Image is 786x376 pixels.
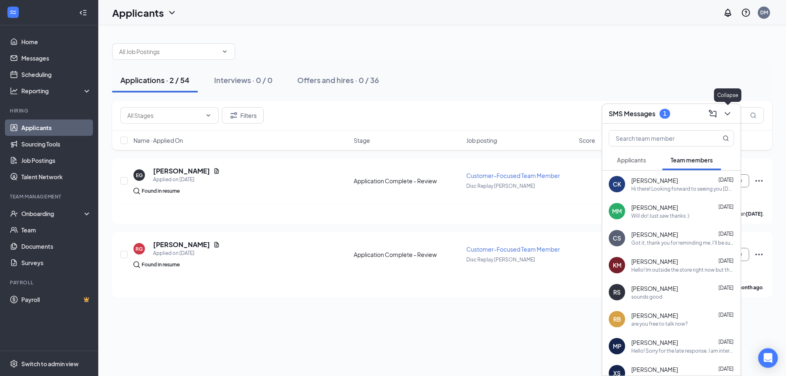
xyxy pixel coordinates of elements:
[631,266,734,273] div: Hello! Im outside the store right now but the door is locked :3
[718,258,734,264] span: [DATE]
[127,111,202,120] input: All Stages
[222,107,264,124] button: Filter Filters
[21,222,91,238] a: Team
[718,366,734,372] span: [DATE]
[631,239,734,246] div: Got it, thank you for reminding me, I'll be sure to bring them (:
[354,136,370,144] span: Stage
[21,254,91,271] a: Surveys
[750,112,757,119] svg: MagnifyingGlass
[714,88,741,102] div: Collapse
[10,107,90,114] div: Hiring
[79,9,87,17] svg: Collapse
[153,167,210,176] h5: [PERSON_NAME]
[10,360,18,368] svg: Settings
[354,177,461,185] div: Application Complete - Review
[21,87,92,95] div: Reporting
[167,8,177,18] svg: ChevronDown
[718,285,734,291] span: [DATE]
[213,241,220,248] svg: Document
[617,156,646,164] span: Applicants
[9,8,17,16] svg: WorkstreamLogo
[718,231,734,237] span: [DATE]
[21,66,91,83] a: Scheduling
[21,50,91,66] a: Messages
[466,245,560,253] span: Customer-Focused Team Member
[297,75,379,85] div: Offers and hires · 0 / 36
[153,176,220,184] div: Applied on [DATE]
[579,136,595,144] span: Score
[613,180,621,188] div: CK
[718,339,734,345] span: [DATE]
[631,185,734,192] div: Hi there! Looking forward to seeing you [DATE]. Please try to show up at least 5 minutes before y...
[631,212,689,219] div: Will do! Just saw thanks :)
[120,75,190,85] div: Applications · 2 / 54
[354,250,461,259] div: Application Complete - Review
[133,261,140,268] img: search.bf7aa3482b7795d4f01b.svg
[631,203,678,212] span: [PERSON_NAME]
[21,34,91,50] a: Home
[631,347,734,354] div: Hello! Sorry for the late response. I am interested in the position, however the earliest I would...
[136,245,143,252] div: RG
[721,107,734,120] button: ChevronDown
[466,257,535,263] span: Disc Replay [PERSON_NAME]
[631,293,662,300] div: sounds good
[631,365,678,374] span: [PERSON_NAME]
[733,284,763,290] b: a month ago
[136,172,143,179] div: EG
[609,109,655,118] h3: SMS Messages
[631,284,678,293] span: [PERSON_NAME]
[718,312,734,318] span: [DATE]
[133,136,183,144] span: Name · Applied On
[723,8,733,18] svg: Notifications
[119,47,218,56] input: All Job Postings
[10,193,90,200] div: Team Management
[21,136,91,152] a: Sourcing Tools
[466,136,497,144] span: Job posting
[631,320,688,327] div: are you free to talk now?
[221,48,228,55] svg: ChevronDown
[746,211,763,217] b: [DATE]
[631,338,678,347] span: [PERSON_NAME]
[205,112,212,119] svg: ChevronDown
[153,249,220,257] div: Applied on [DATE]
[10,87,18,95] svg: Analysis
[760,9,768,16] div: DM
[466,172,560,179] span: Customer-Focused Team Member
[21,238,91,254] a: Documents
[706,107,719,120] button: ComposeMessage
[631,311,678,320] span: [PERSON_NAME]
[153,240,210,249] h5: [PERSON_NAME]
[21,291,91,308] a: PayrollCrown
[631,176,678,185] span: [PERSON_NAME]
[21,360,79,368] div: Switch to admin view
[112,6,164,20] h1: Applicants
[609,131,706,146] input: Search team member
[214,75,273,85] div: Interviews · 0 / 0
[21,169,91,185] a: Talent Network
[754,250,764,259] svg: Ellipses
[741,8,751,18] svg: QuestionInfo
[10,209,18,218] svg: UserCheck
[723,135,729,142] svg: MagnifyingGlass
[723,109,732,119] svg: ChevronDown
[142,261,180,269] div: Found in resume
[613,261,621,269] div: KM
[718,204,734,210] span: [DATE]
[708,109,718,119] svg: ComposeMessage
[631,257,678,266] span: [PERSON_NAME]
[613,288,621,296] div: RS
[133,188,140,194] img: search.bf7aa3482b7795d4f01b.svg
[613,234,621,242] div: CS
[631,230,678,239] span: [PERSON_NAME]
[612,207,622,215] div: MM
[613,342,621,350] div: MP
[229,110,239,120] svg: Filter
[718,177,734,183] span: [DATE]
[613,315,621,323] div: RB
[21,209,84,218] div: Onboarding
[21,152,91,169] a: Job Postings
[213,168,220,174] svg: Document
[142,187,180,195] div: Found in resume
[466,183,535,189] span: Disc Replay [PERSON_NAME]
[663,110,666,117] div: 1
